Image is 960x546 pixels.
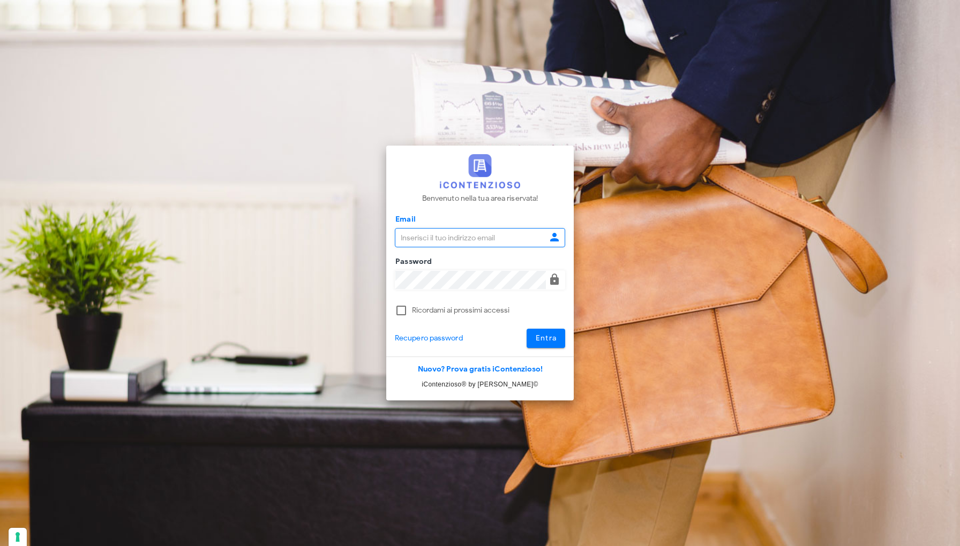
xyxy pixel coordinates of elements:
[392,256,432,267] label: Password
[395,229,546,247] input: Inserisci il tuo indirizzo email
[422,193,538,204] p: Benvenuto nella tua area riservata!
[412,305,565,316] label: Ricordami ai prossimi accessi
[535,333,557,343] span: Entra
[392,214,416,225] label: Email
[386,379,574,390] p: iContenzioso® by [PERSON_NAME]©
[9,528,27,546] button: Le tue preferenze relative al consenso per le tecnologie di tracciamento
[527,329,566,348] button: Entra
[395,332,463,344] a: Recupero password
[418,365,543,374] a: Nuovo? Prova gratis iContenzioso!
